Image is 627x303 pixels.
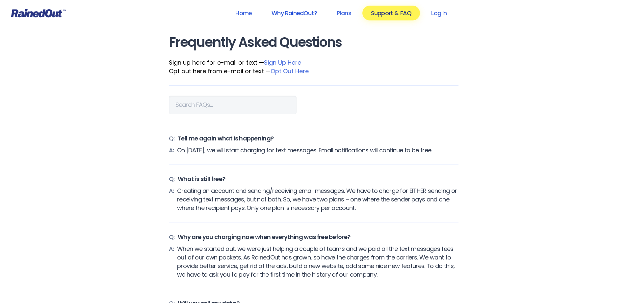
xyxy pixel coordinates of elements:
span: Q: [169,233,175,241]
span: A: [169,146,174,155]
span: On [DATE], we will start charging for text messages. Email notifications will continue to be free. [177,146,432,155]
span: When we started out, we were just helping a couple of teams and we paid all the text messages fee... [177,245,458,279]
span: Creating an account and sending/receiving email messages. We have to charge for EITHER sending or... [177,187,458,212]
span: Q: [169,175,175,183]
span: A: [169,245,174,279]
span: Tell me again what is happening? [178,134,274,143]
a: Plans [328,6,360,20]
div: Sign up here for e-mail or text — [169,58,458,67]
span: Why are you charging now when everything was free before? [178,233,350,241]
span: What is still free? [178,175,225,183]
span: A: [169,187,174,212]
h1: Frequently Asked Questions [169,35,458,50]
span: Q: [169,134,175,143]
div: Opt out here from e-mail or text — [169,67,458,76]
a: Why RainedOut? [263,6,326,20]
a: Opt Out Here [271,67,309,75]
a: Support & FAQ [362,6,420,20]
a: Home [227,6,260,20]
a: Log In [423,6,455,20]
a: Sign Up Here [264,58,301,67]
input: Search FAQs… [169,96,297,114]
